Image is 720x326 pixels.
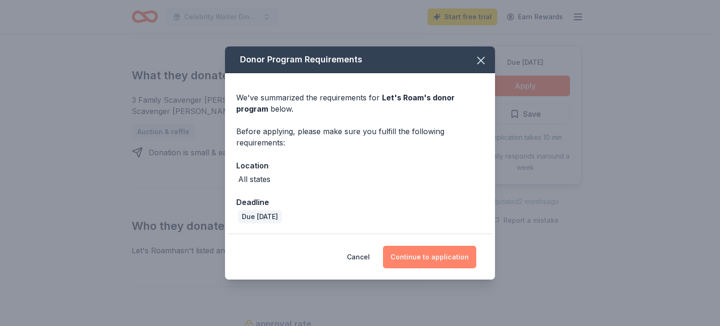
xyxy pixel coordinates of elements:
div: Due [DATE] [238,210,282,223]
div: Deadline [236,196,484,208]
div: Before applying, please make sure you fulfill the following requirements: [236,126,484,148]
div: Location [236,159,484,172]
button: Cancel [347,246,370,268]
div: Donor Program Requirements [225,46,495,73]
div: All states [238,174,270,185]
button: Continue to application [383,246,476,268]
div: We've summarized the requirements for below. [236,92,484,114]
